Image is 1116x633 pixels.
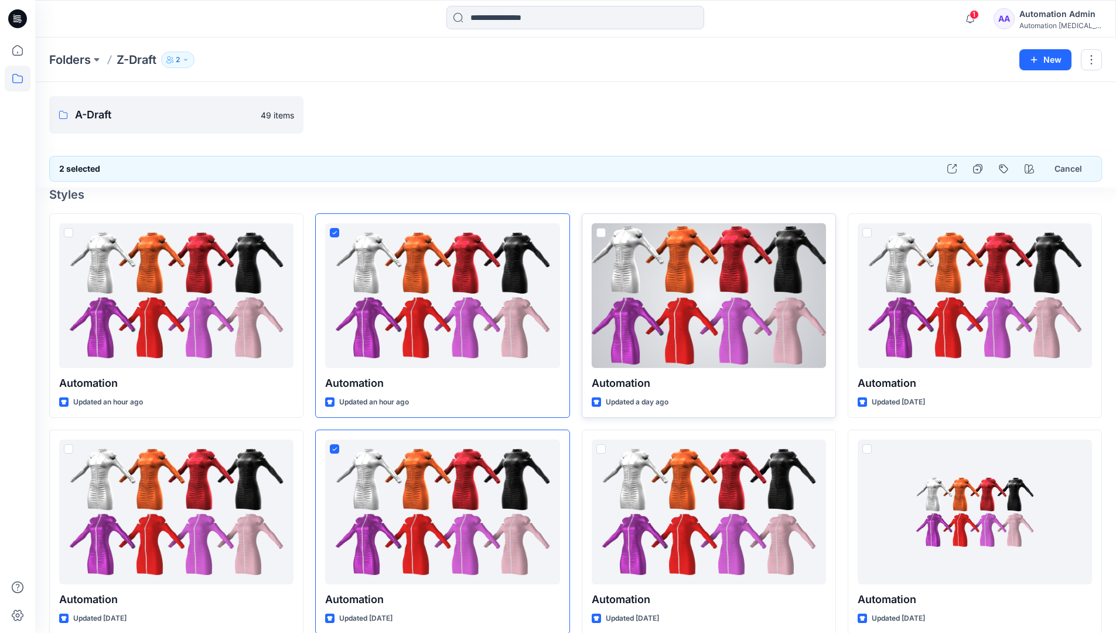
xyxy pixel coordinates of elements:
[59,162,100,176] h6: 2 selected
[261,109,294,121] p: 49 items
[606,396,668,409] p: Updated a day ago
[49,188,1102,202] h4: Styles
[858,591,1092,608] p: Automation
[1045,158,1092,179] button: Cancel
[1019,7,1101,21] div: Automation Admin
[606,612,659,625] p: Updated [DATE]
[49,52,91,68] a: Folders
[59,591,293,608] p: Automation
[117,52,156,68] p: Z-Draft
[1019,21,1101,30] div: Automation [MEDICAL_DATA]...
[592,375,826,392] p: Automation
[872,396,925,409] p: Updated [DATE]
[49,96,303,134] a: A-Draft49 items
[176,53,180,66] p: 2
[325,375,559,392] p: Automation
[339,396,409,409] p: Updated an hour ago
[75,107,254,123] p: A-Draft
[325,591,559,608] p: Automation
[161,52,194,68] button: 2
[59,375,293,392] p: Automation
[1019,49,1071,70] button: New
[73,612,127,625] p: Updated [DATE]
[339,612,393,625] p: Updated [DATE]
[970,10,979,19] span: 1
[858,375,1092,392] p: Automation
[872,612,925,625] p: Updated [DATE]
[73,396,143,409] p: Updated an hour ago
[592,591,826,608] p: Automation
[994,8,1015,29] div: AA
